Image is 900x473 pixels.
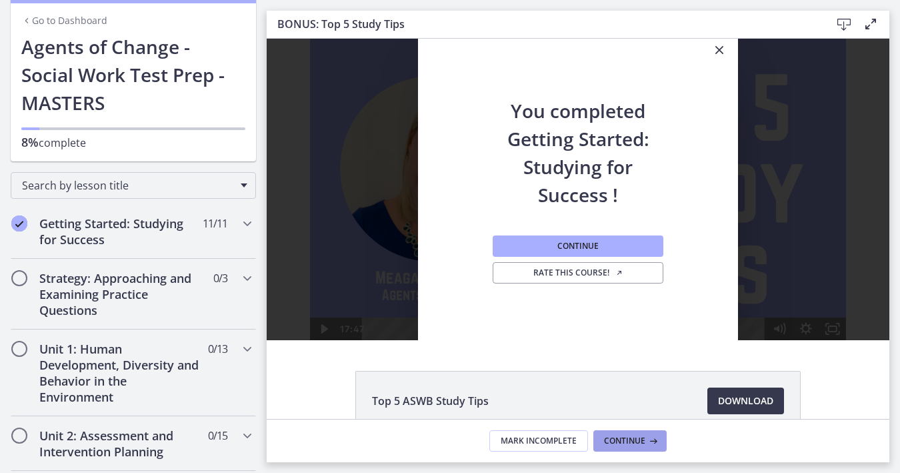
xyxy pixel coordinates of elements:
h2: You completed Getting Started: Studying for Success ! [490,70,666,209]
h2: Getting Started: Studying for Success [39,215,202,248]
span: 11 / 11 [203,215,227,231]
h3: BONUS: Top 5 Study Tips [277,16,809,32]
i: Completed [11,215,27,231]
button: Play Video: ctg1jqmqvn4c72r5ti50.mp4 [269,113,353,166]
span: 8% [21,134,39,150]
button: Mute [499,279,526,302]
h2: Unit 2: Assessment and Intervention Planning [39,428,202,460]
span: Rate this course! [533,268,623,278]
a: Download [707,388,784,414]
button: Continue [593,430,667,452]
button: Mark Incomplete [489,430,588,452]
span: Search by lesson title [22,178,234,193]
button: Show settings menu [526,279,553,302]
span: Download [718,393,773,409]
span: Continue [604,436,645,446]
span: 0 / 15 [208,428,227,444]
p: complete [21,134,245,151]
span: Mark Incomplete [501,436,577,446]
button: Close [701,31,738,70]
span: Continue [557,241,599,252]
h2: Unit 1: Human Development, Diversity and Behavior in the Environment [39,341,202,405]
div: Search by lesson title [11,172,256,199]
h1: Agents of Change - Social Work Test Prep - MASTERS [21,33,245,117]
a: Rate this course! Opens in a new window [493,262,663,284]
span: 0 / 3 [213,270,227,286]
h2: Strategy: Approaching and Examining Practice Questions [39,270,202,318]
button: Continue [493,235,663,257]
a: Go to Dashboard [21,14,107,27]
button: Play Video [43,279,70,302]
span: Top 5 ASWB Study Tips [372,393,489,409]
span: 0 / 13 [208,341,227,357]
button: Fullscreen [553,279,579,302]
div: Playbar [105,279,493,302]
i: Opens in a new window [615,269,623,277]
